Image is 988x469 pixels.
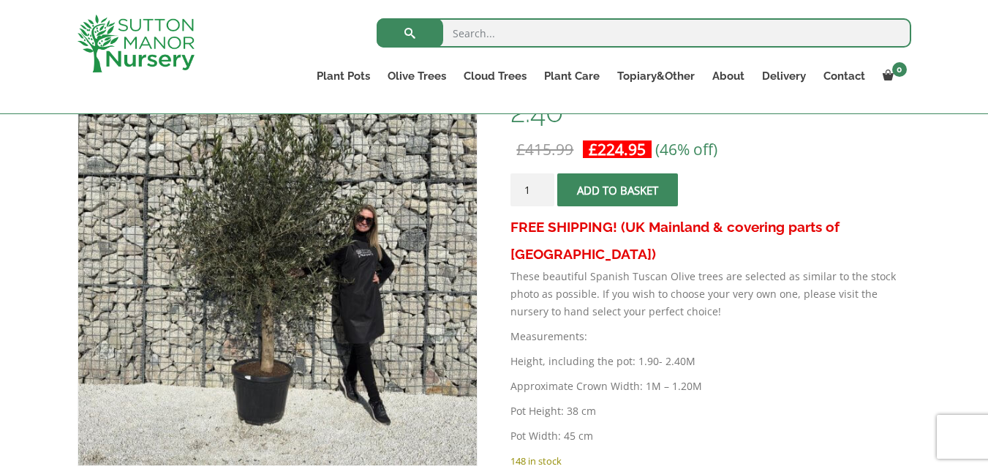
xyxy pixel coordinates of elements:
a: Contact [815,66,874,86]
input: Search... [377,18,911,48]
p: Pot Width: 45 cm [510,427,910,445]
img: logo [78,15,195,72]
button: Add to basket [557,173,678,206]
a: About [704,66,753,86]
span: (46% off) [655,139,717,160]
p: These beautiful Spanish Tuscan Olive trees are selected as similar to the stock photo as possible... [510,268,910,320]
a: Olive Trees [379,66,455,86]
bdi: 224.95 [589,139,646,160]
span: £ [589,139,597,160]
p: Pot Height: 38 cm [510,402,910,420]
a: Cloud Trees [455,66,535,86]
h3: FREE SHIPPING! (UK Mainland & covering parts of [GEOGRAPHIC_DATA]) [510,214,910,268]
a: Plant Pots [308,66,379,86]
a: Topiary&Other [608,66,704,86]
a: Delivery [753,66,815,86]
a: 0 [874,66,911,86]
span: £ [516,139,525,160]
a: Plant Care [535,66,608,86]
h1: Tuscan Olive Tree XXL 1.90 – 2.40 [510,66,910,127]
input: Product quantity [510,173,554,206]
p: Approximate Crown Width: 1M – 1.20M [510,378,910,395]
p: Measurements: [510,328,910,345]
p: Height, including the pot: 1.90- 2.40M [510,353,910,370]
bdi: 415.99 [516,139,573,160]
span: 0 [892,62,907,77]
